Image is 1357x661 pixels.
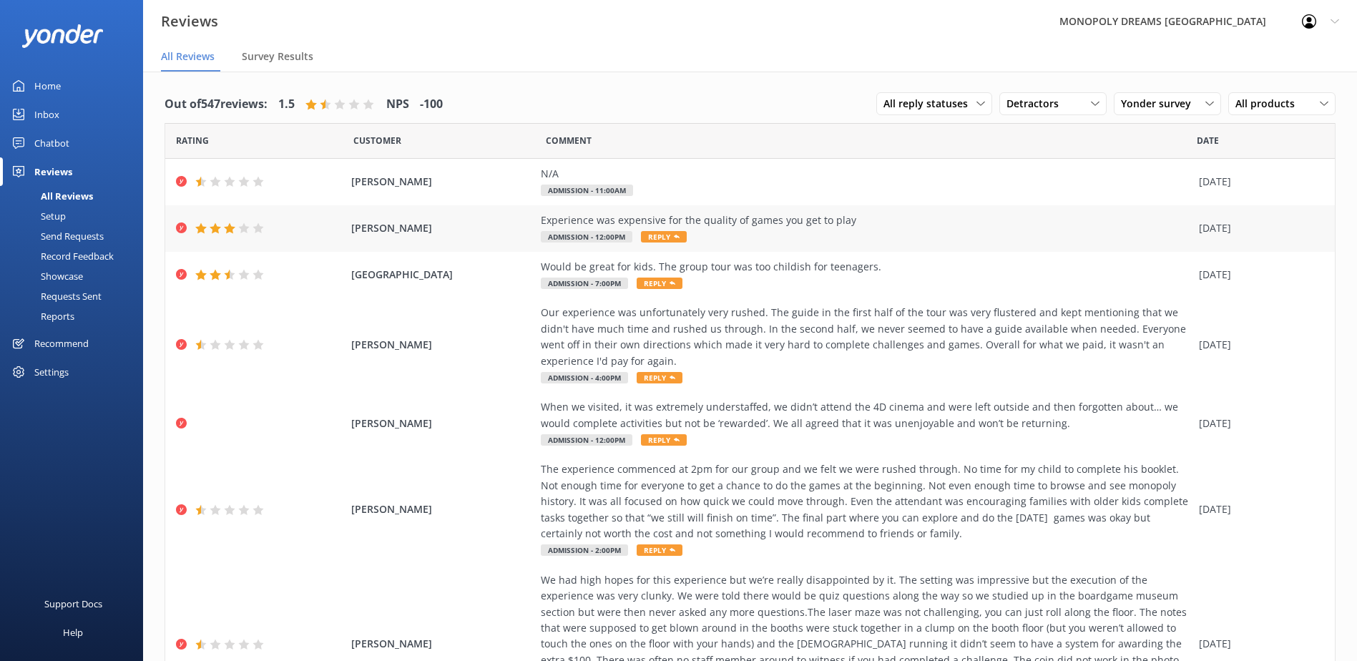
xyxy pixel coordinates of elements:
[21,24,104,48] img: yonder-white-logo.png
[1199,501,1317,517] div: [DATE]
[541,278,628,289] span: Admission - 7:00pm
[9,226,104,246] div: Send Requests
[541,305,1192,369] div: Our experience was unfortunately very rushed. The guide in the first half of the tour was very fl...
[1199,337,1317,353] div: [DATE]
[165,95,268,114] h4: Out of 547 reviews:
[420,95,443,114] h4: -100
[1006,96,1067,112] span: Detractors
[9,206,143,226] a: Setup
[9,306,74,326] div: Reports
[278,95,295,114] h4: 1.5
[9,286,102,306] div: Requests Sent
[176,134,209,147] span: Date
[351,220,534,236] span: [PERSON_NAME]
[386,95,409,114] h4: NPS
[637,278,682,289] span: Reply
[1199,267,1317,283] div: [DATE]
[541,461,1192,542] div: The experience commenced at 2pm for our group and we felt we were rushed through. No time for my ...
[1197,134,1219,147] span: Date
[351,416,534,431] span: [PERSON_NAME]
[351,636,534,652] span: [PERSON_NAME]
[34,129,69,157] div: Chatbot
[34,358,69,386] div: Settings
[351,501,534,517] span: [PERSON_NAME]
[353,134,401,147] span: Date
[541,434,632,446] span: Admission - 12:00pm
[9,266,143,286] a: Showcase
[9,246,143,266] a: Record Feedback
[34,157,72,186] div: Reviews
[1121,96,1200,112] span: Yonder survey
[541,166,1192,182] div: N/A
[1235,96,1303,112] span: All products
[351,174,534,190] span: [PERSON_NAME]
[641,434,687,446] span: Reply
[883,96,976,112] span: All reply statuses
[9,226,143,246] a: Send Requests
[9,286,143,306] a: Requests Sent
[541,399,1192,431] div: When we visited, it was extremely understaffed, we didn’t attend the 4D cinema and were left outs...
[9,266,83,286] div: Showcase
[1199,174,1317,190] div: [DATE]
[242,49,313,64] span: Survey Results
[9,186,93,206] div: All Reviews
[9,206,66,226] div: Setup
[34,329,89,358] div: Recommend
[546,134,592,147] span: Question
[637,372,682,383] span: Reply
[541,259,1192,275] div: Would be great for kids. The group tour was too childish for teenagers.
[351,337,534,353] span: [PERSON_NAME]
[541,231,632,243] span: Admission - 12:00pm
[541,372,628,383] span: Admission - 4:00pm
[34,72,61,100] div: Home
[63,618,83,647] div: Help
[44,589,102,618] div: Support Docs
[161,49,215,64] span: All Reviews
[1199,636,1317,652] div: [DATE]
[34,100,59,129] div: Inbox
[161,10,218,33] h3: Reviews
[9,186,143,206] a: All Reviews
[637,544,682,556] span: Reply
[9,306,143,326] a: Reports
[541,544,628,556] span: Admission - 2:00pm
[9,246,114,266] div: Record Feedback
[1199,220,1317,236] div: [DATE]
[1199,416,1317,431] div: [DATE]
[641,231,687,243] span: Reply
[351,267,534,283] span: [GEOGRAPHIC_DATA]
[541,185,633,196] span: Admission - 11:00am
[541,212,1192,228] div: Experience was expensive for the quality of games you get to play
